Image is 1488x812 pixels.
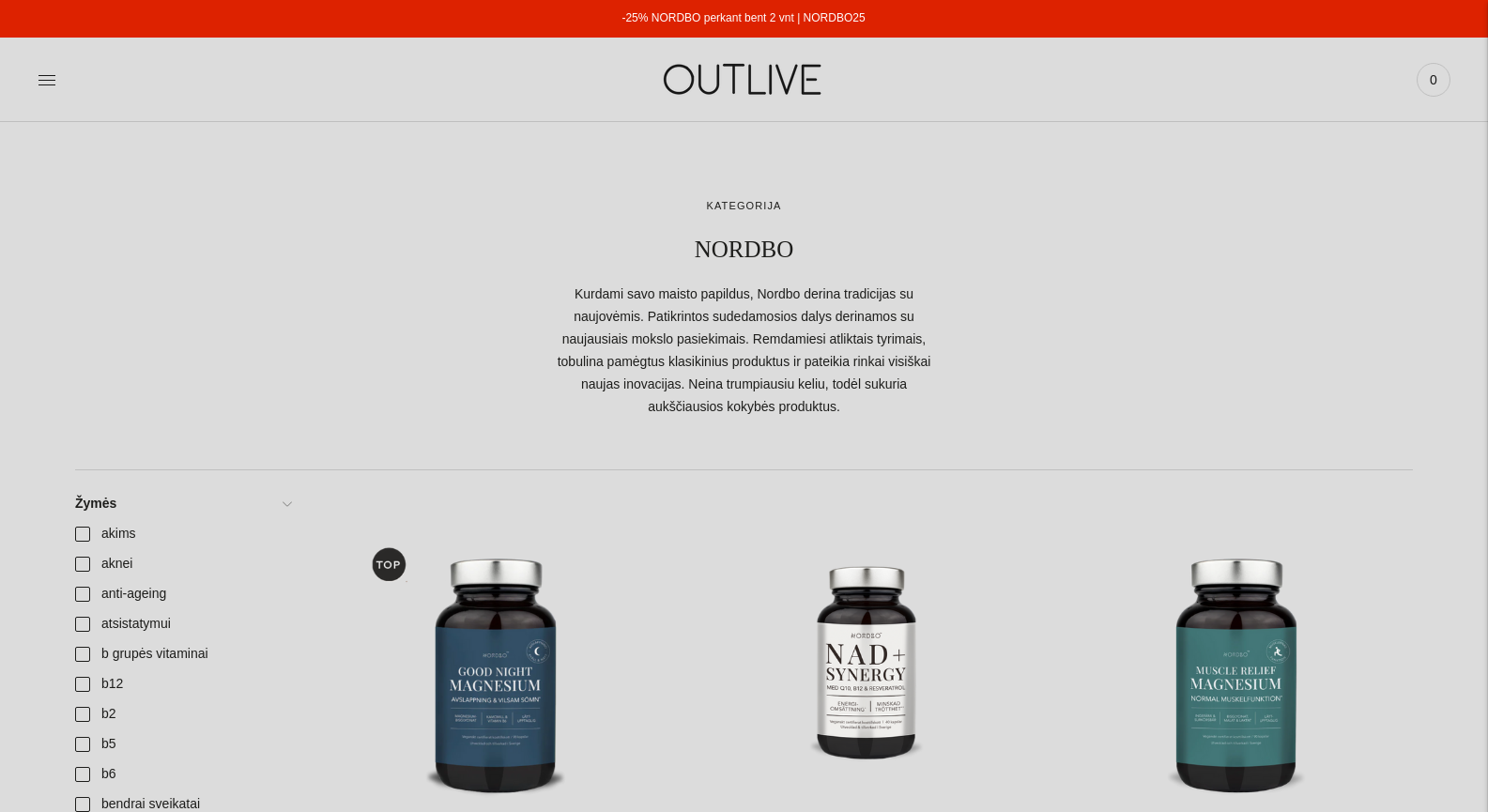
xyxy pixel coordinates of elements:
a: 0 [1417,59,1450,100]
a: aknei [64,549,301,579]
a: b12 [64,669,301,699]
a: b5 [64,729,301,759]
a: atsistatymui [64,609,301,639]
a: akims [64,519,301,549]
a: b grupės vitaminai [64,639,301,669]
img: OUTLIVE [627,47,862,112]
span: 0 [1420,67,1447,93]
a: Žymės [64,489,301,519]
a: b2 [64,699,301,729]
a: -25% NORDBO perkant bent 2 vnt | NORDBO25 [621,11,865,24]
a: b6 [64,759,301,789]
a: anti-ageing [64,579,301,609]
